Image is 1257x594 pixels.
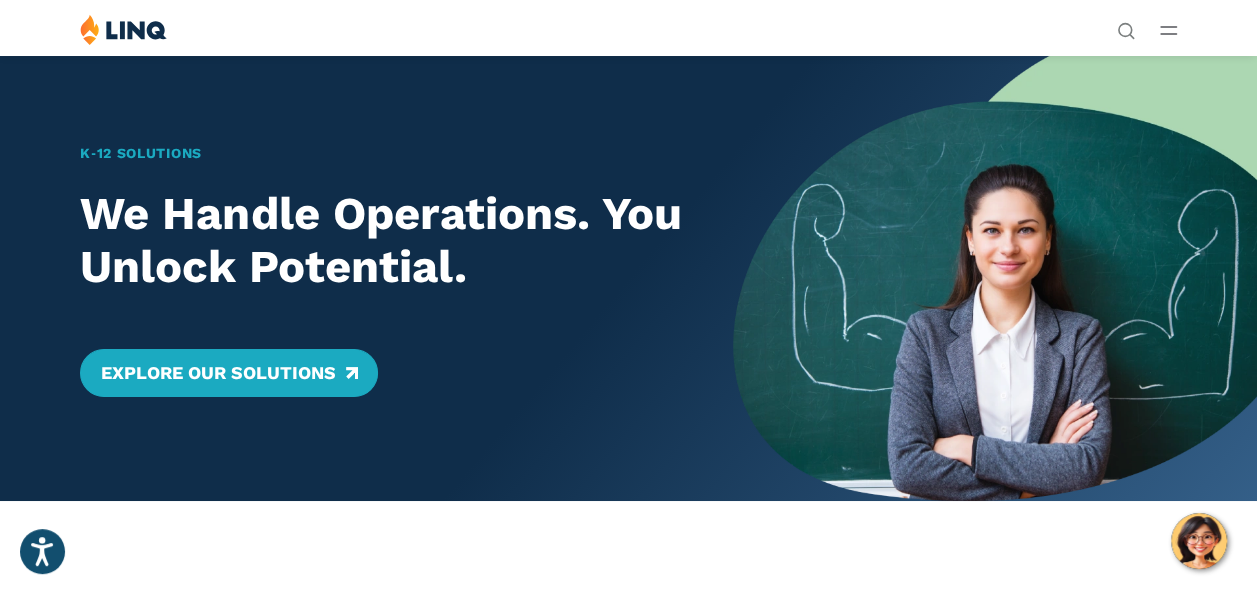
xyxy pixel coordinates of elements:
[1171,513,1227,569] button: Hello, have a question? Let’s chat.
[80,188,681,292] h2: We Handle Operations. You Unlock Potential.
[1117,14,1135,38] nav: Utility Navigation
[80,143,681,164] h1: K‑12 Solutions
[733,55,1257,501] img: Home Banner
[80,14,167,45] img: LINQ | K‑12 Software
[80,349,377,397] a: Explore Our Solutions
[1117,20,1135,38] button: Open Search Bar
[1160,19,1177,41] button: Open Main Menu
